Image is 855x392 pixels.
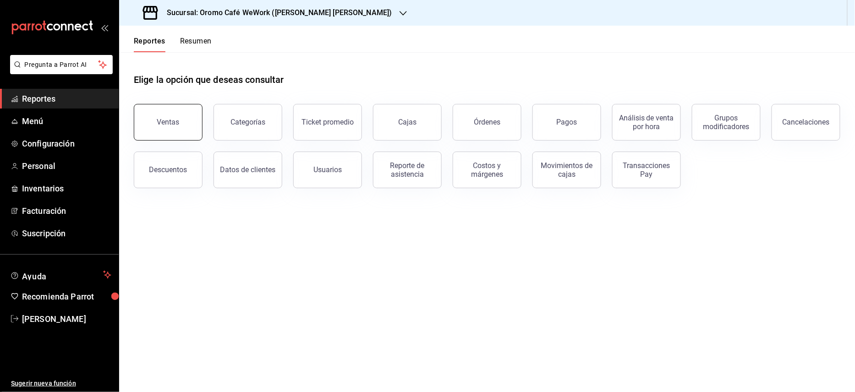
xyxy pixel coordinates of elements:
span: Menú [22,115,111,127]
button: Ticket promedio [293,104,362,141]
div: Ticket promedio [301,118,354,126]
div: Reporte de asistencia [379,161,436,179]
h1: Elige la opción que deseas consultar [134,73,284,87]
span: Configuración [22,137,111,150]
button: Costos y márgenes [453,152,521,188]
button: Reporte de asistencia [373,152,442,188]
button: Descuentos [134,152,203,188]
div: Cajas [398,118,417,126]
div: Categorías [230,118,265,126]
h3: Sucursal: Oromo Café WeWork ([PERSON_NAME] [PERSON_NAME]) [159,7,392,18]
a: Pregunta a Parrot AI [6,66,113,76]
span: Sugerir nueva función [11,379,111,388]
span: Suscripción [22,227,111,240]
span: Pregunta a Parrot AI [25,60,99,70]
div: Costos y márgenes [459,161,515,179]
div: Ventas [157,118,180,126]
button: Movimientos de cajas [532,152,601,188]
button: Grupos modificadores [692,104,761,141]
button: Datos de clientes [214,152,282,188]
div: Grupos modificadores [698,114,755,131]
span: Facturación [22,205,111,217]
div: Pagos [557,118,577,126]
button: Cancelaciones [772,104,840,141]
button: Análisis de venta por hora [612,104,681,141]
div: Usuarios [313,165,342,174]
div: Descuentos [149,165,187,174]
div: Datos de clientes [220,165,276,174]
button: Transacciones Pay [612,152,681,188]
span: Recomienda Parrot [22,290,111,303]
span: Ayuda [22,269,99,280]
button: open_drawer_menu [101,24,108,31]
div: Cancelaciones [783,118,830,126]
div: Análisis de venta por hora [618,114,675,131]
div: Órdenes [474,118,500,126]
span: Personal [22,160,111,172]
button: Pagos [532,104,601,141]
div: Transacciones Pay [618,161,675,179]
span: Inventarios [22,182,111,195]
div: Movimientos de cajas [538,161,595,179]
div: navigation tabs [134,37,212,52]
button: Usuarios [293,152,362,188]
button: Órdenes [453,104,521,141]
span: [PERSON_NAME] [22,313,111,325]
span: Reportes [22,93,111,105]
button: Categorías [214,104,282,141]
button: Pregunta a Parrot AI [10,55,113,74]
button: Ventas [134,104,203,141]
button: Resumen [180,37,212,52]
button: Cajas [373,104,442,141]
button: Reportes [134,37,165,52]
